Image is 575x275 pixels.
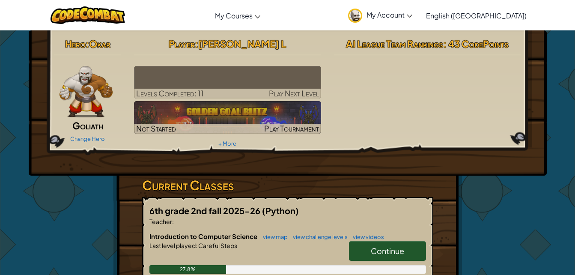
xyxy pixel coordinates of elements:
[136,123,176,133] span: Not Started
[371,246,404,256] span: Continue
[72,120,103,132] span: Goliath
[149,205,262,216] span: 6th grade 2nd fall 2025-26
[349,233,384,240] a: view videos
[142,176,433,195] h3: Current Classes
[196,242,197,249] span: :
[346,38,443,50] span: AI League Team Rankings
[426,11,527,20] span: English ([GEOGRAPHIC_DATA])
[51,6,125,24] img: CodeCombat logo
[65,38,86,50] span: Hero
[89,38,110,50] span: Okar
[86,38,89,50] span: :
[197,242,237,249] span: Careful Steps
[211,4,265,27] a: My Courses
[195,38,198,50] span: :
[259,233,288,240] a: view map
[443,38,509,50] span: : 43 CodePoints
[366,10,412,19] span: My Account
[70,135,105,142] a: Change Hero
[348,9,362,23] img: avatar
[60,66,113,117] img: goliath-pose.png
[215,11,253,20] span: My Courses
[134,66,321,99] a: Play Next Level
[289,233,348,240] a: view challenge levels
[269,88,319,98] span: Play Next Level
[149,242,196,249] span: Last level played
[149,265,226,274] div: 27.8%
[218,140,236,147] a: + More
[149,218,172,225] span: Teacher
[262,205,299,216] span: (Python)
[344,2,417,29] a: My Account
[264,123,319,133] span: Play Tournament
[198,38,286,50] span: [PERSON_NAME] L
[169,38,195,50] span: Player
[422,4,531,27] a: English ([GEOGRAPHIC_DATA])
[134,101,321,134] img: Golden Goal
[172,218,174,225] span: :
[134,101,321,134] a: Not StartedPlay Tournament
[136,88,204,98] span: Levels Completed: 11
[149,232,259,240] span: Introduction to Computer Science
